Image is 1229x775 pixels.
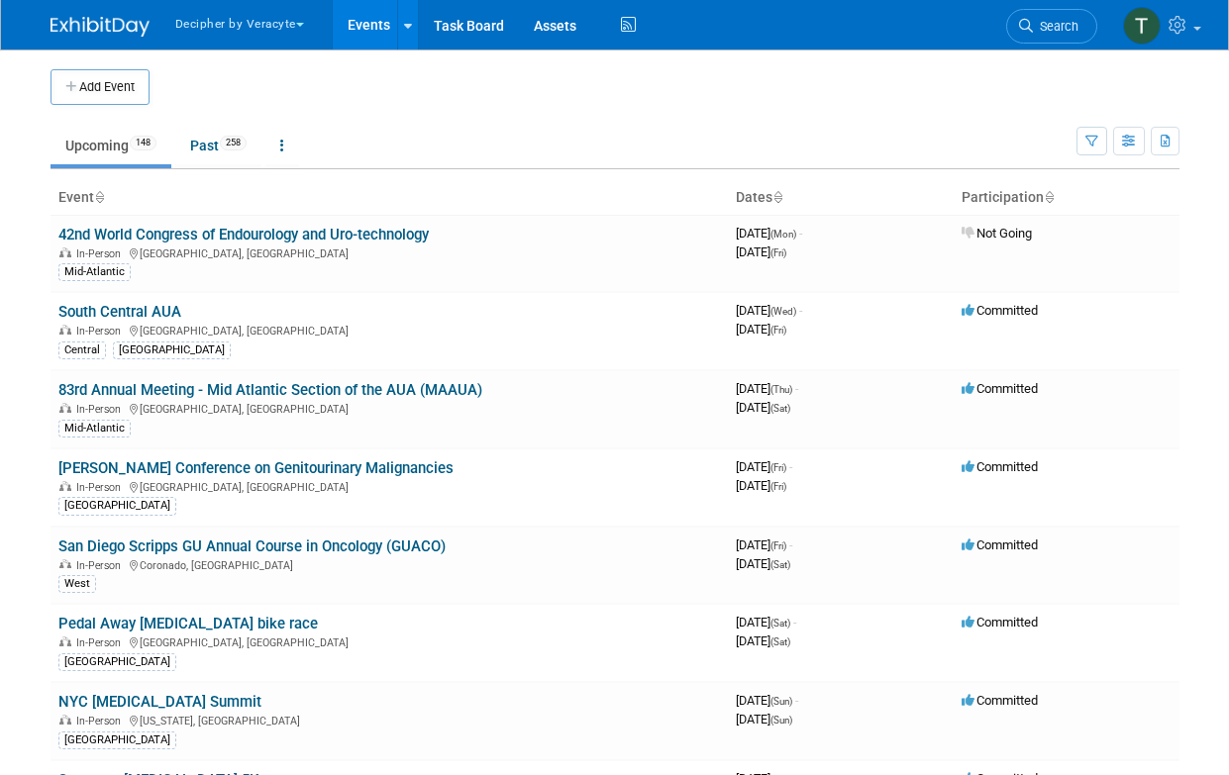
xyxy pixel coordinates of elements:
[770,229,796,240] span: (Mon)
[736,400,790,415] span: [DATE]
[58,497,176,515] div: [GEOGRAPHIC_DATA]
[962,303,1038,318] span: Committed
[736,615,796,630] span: [DATE]
[59,403,71,413] img: In-Person Event
[76,636,127,649] span: In-Person
[770,715,792,726] span: (Sun)
[59,559,71,569] img: In-Person Event
[58,381,482,399] a: 83rd Annual Meeting - Mid Atlantic Section of the AUA (MAAUA)
[76,325,127,338] span: In-Person
[58,556,720,572] div: Coronado, [GEOGRAPHIC_DATA]
[58,478,720,494] div: [GEOGRAPHIC_DATA], [GEOGRAPHIC_DATA]
[736,556,790,571] span: [DATE]
[58,615,318,632] a: Pedal Away [MEDICAL_DATA] bike race
[113,341,231,359] div: [GEOGRAPHIC_DATA]
[59,715,71,725] img: In-Person Event
[770,618,790,629] span: (Sat)
[736,226,802,241] span: [DATE]
[799,226,802,241] span: -
[58,420,131,437] div: Mid-Atlantic
[1123,7,1161,45] img: Tony Alvarado
[736,537,792,552] span: [DATE]
[789,537,792,552] span: -
[736,459,792,474] span: [DATE]
[76,481,127,494] span: In-Person
[962,693,1038,708] span: Committed
[1033,19,1078,34] span: Search
[736,693,798,708] span: [DATE]
[59,247,71,257] img: In-Person Event
[770,462,786,473] span: (Fri)
[58,537,446,555] a: San Diego Scripps GU Annual Course in Oncology (GUACO)
[58,303,181,321] a: South Central AUA
[736,303,802,318] span: [DATE]
[130,136,156,150] span: 148
[772,189,782,205] a: Sort by Start Date
[736,712,792,727] span: [DATE]
[770,306,796,317] span: (Wed)
[51,17,150,37] img: ExhibitDay
[962,459,1038,474] span: Committed
[770,384,792,395] span: (Thu)
[58,575,96,593] div: West
[58,712,720,727] div: [US_STATE], [GEOGRAPHIC_DATA]
[59,325,71,335] img: In-Person Event
[770,540,786,551] span: (Fri)
[58,731,176,749] div: [GEOGRAPHIC_DATA]
[76,403,127,416] span: In-Person
[58,459,454,477] a: [PERSON_NAME] Conference on Genitourinary Malignancies
[793,615,796,630] span: -
[58,341,106,359] div: Central
[789,459,792,474] span: -
[770,325,786,336] span: (Fri)
[962,226,1032,241] span: Not Going
[770,247,786,258] span: (Fri)
[954,181,1179,215] th: Participation
[94,189,104,205] a: Sort by Event Name
[58,244,720,260] div: [GEOGRAPHIC_DATA], [GEOGRAPHIC_DATA]
[770,696,792,707] span: (Sun)
[736,633,790,648] span: [DATE]
[770,559,790,570] span: (Sat)
[58,633,720,649] div: [GEOGRAPHIC_DATA], [GEOGRAPHIC_DATA]
[76,247,127,260] span: In-Person
[962,537,1038,552] span: Committed
[175,127,261,164] a: Past258
[795,693,798,708] span: -
[51,181,728,215] th: Event
[58,322,720,338] div: [GEOGRAPHIC_DATA], [GEOGRAPHIC_DATA]
[736,381,798,396] span: [DATE]
[962,615,1038,630] span: Committed
[58,400,720,416] div: [GEOGRAPHIC_DATA], [GEOGRAPHIC_DATA]
[770,481,786,492] span: (Fri)
[736,478,786,493] span: [DATE]
[58,226,429,243] a: 42nd World Congress of Endourology and Uro-technology
[59,481,71,491] img: In-Person Event
[962,381,1038,396] span: Committed
[51,69,150,105] button: Add Event
[1006,9,1097,44] a: Search
[736,244,786,259] span: [DATE]
[728,181,954,215] th: Dates
[58,263,131,281] div: Mid-Atlantic
[76,559,127,572] span: In-Person
[795,381,798,396] span: -
[76,715,127,727] span: In-Person
[799,303,802,318] span: -
[59,636,71,646] img: In-Person Event
[770,403,790,414] span: (Sat)
[770,636,790,647] span: (Sat)
[736,322,786,337] span: [DATE]
[1044,189,1054,205] a: Sort by Participation Type
[58,653,176,671] div: [GEOGRAPHIC_DATA]
[58,693,261,711] a: NYC [MEDICAL_DATA] Summit
[220,136,247,150] span: 258
[51,127,171,164] a: Upcoming148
